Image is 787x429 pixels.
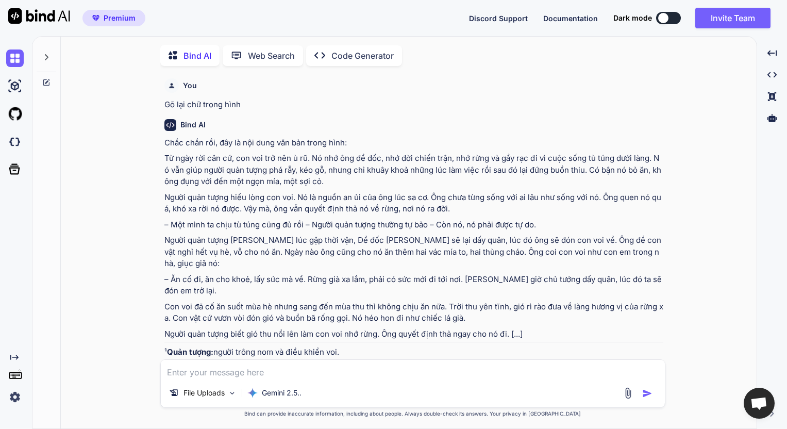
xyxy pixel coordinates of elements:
p: – Một mình ta chịu tù túng cũng đủ rồi – Người quản tượng thường tự bảo – Còn nó, nó phải được tự... [164,219,663,231]
p: Chắc chắn rồi, đây là nội dung văn bản trong hình: [164,137,663,149]
button: premiumPremium [82,10,145,26]
span: Discord Support [469,14,528,23]
p: File Uploads [183,388,225,398]
h6: Bind AI [180,120,206,130]
p: Bind can provide inaccurate information, including about people. Always double-check its answers.... [160,410,665,418]
img: settings [6,388,24,406]
span: Dark mode [613,13,652,23]
strong: [DEMOGRAPHIC_DATA] đốc: [168,359,276,369]
p: Người quản tượng hiểu lòng con voi. Nó là nguồn an ủi của ông lúc sa cơ. Ông chưa từng sống với a... [164,192,663,215]
span: Premium [104,13,136,23]
img: darkCloudIdeIcon [6,133,24,151]
h6: You [183,80,197,91]
img: ai-studio [6,77,24,95]
img: Bind AI [8,8,70,24]
button: Documentation [543,13,598,24]
img: attachment [622,387,634,399]
img: chat [6,49,24,67]
img: githubLight [6,105,24,123]
strong: Quản tượng: [167,347,213,357]
p: Code Generator [331,49,394,62]
button: Invite Team [695,8,771,28]
img: icon [642,388,652,399]
button: Discord Support [469,13,528,24]
span: Documentation [543,14,598,23]
img: Pick Models [228,389,237,398]
p: Từ ngày rời căn cứ, con voi trở nên ù rũ. Nó nhớ ông đề đốc, nhớ đời chiến trận, nhớ rừng và gầy ... [164,153,663,188]
p: Con voi đã cố ăn suốt mùa hè nhưng sang đến mùa thu thì không chịu ăn nữa. Trời thu yên tĩnh, gió... [164,301,663,324]
img: premium [92,15,99,21]
p: Người quản tượng [PERSON_NAME] lúc gặp thời vận, Đề đốc [PERSON_NAME] sẽ lại dấy quân, lúc đó ông... [164,235,663,270]
p: Gemini 2.5.. [262,388,302,398]
p: Gõ lại chữ trong hình [164,99,663,111]
p: ¹ người trông nom và điều khiển voi. ² một chức võ quan nắm giữ binh quyền một tỉnh thời nhà Nguy... [164,346,663,393]
p: – Ăn cố đi, ăn cho khoẻ, lấy sức mà về. Rừng già xa lắm, phải có sức mới đi tới nơi. [PERSON_NAME... [164,274,663,297]
p: Web Search [248,49,295,62]
div: Mở cuộc trò chuyện [744,388,775,419]
img: Gemini 2.5 Pro [247,388,258,398]
p: Bind AI [183,49,211,62]
p: Người quản tượng biết gió thu nổi lên làm con voi nhớ rừng. Ông quyết định thả ngay cho nó đi. [...] [164,328,663,340]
